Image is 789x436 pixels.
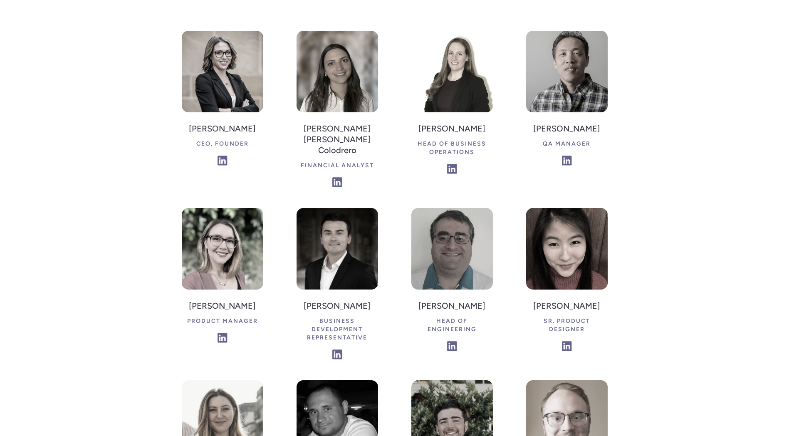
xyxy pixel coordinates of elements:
div: Sr. Product Designer [526,314,608,337]
div: Financial Analyst [297,158,378,173]
div: QA Manager [533,136,600,151]
a: [PERSON_NAME]Head of Business Operations [411,31,493,178]
a: [PERSON_NAME]Sr. Product Designer [526,208,608,355]
a: [PERSON_NAME]QA Manager [526,31,608,170]
h4: [PERSON_NAME] [526,298,608,314]
h4: [PERSON_NAME] [187,298,258,314]
div: CEO, Founder [189,136,256,151]
h4: [PERSON_NAME] [411,298,493,314]
h4: [PERSON_NAME] [189,121,256,136]
h4: [PERSON_NAME] [533,121,600,136]
a: [PERSON_NAME]Product Manager [182,208,263,347]
div: Product Manager [187,314,258,329]
a: [PERSON_NAME]CEO, Founder [182,31,263,170]
a: [PERSON_NAME]Head of Engineering [411,208,493,355]
h4: [PERSON_NAME] [PERSON_NAME] Colodrero [297,121,378,158]
h4: [PERSON_NAME] [297,298,378,314]
div: Head of Engineering [411,314,493,337]
div: Head of Business Operations [411,136,493,160]
a: [PERSON_NAME]Business Development Representative [297,208,378,364]
div: Business Development Representative [297,314,378,345]
h4: [PERSON_NAME] [411,121,493,136]
a: [PERSON_NAME] [PERSON_NAME] ColodreroFinancial Analyst [297,31,378,191]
